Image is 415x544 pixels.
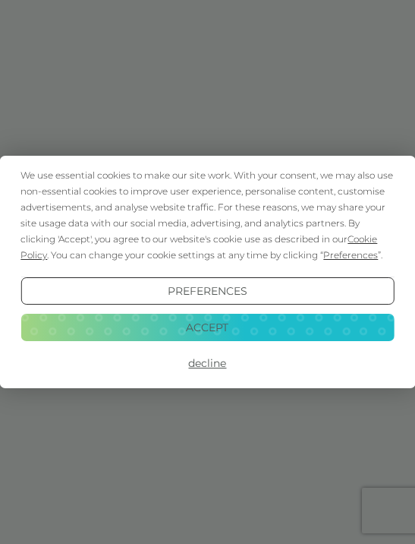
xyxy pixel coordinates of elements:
span: Preferences [323,249,378,261]
button: Decline [20,350,394,378]
div: We use essential cookies to make our site work. With your consent, we may also use non-essential ... [20,167,394,263]
button: Preferences [20,277,394,305]
button: Accept [20,314,394,341]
